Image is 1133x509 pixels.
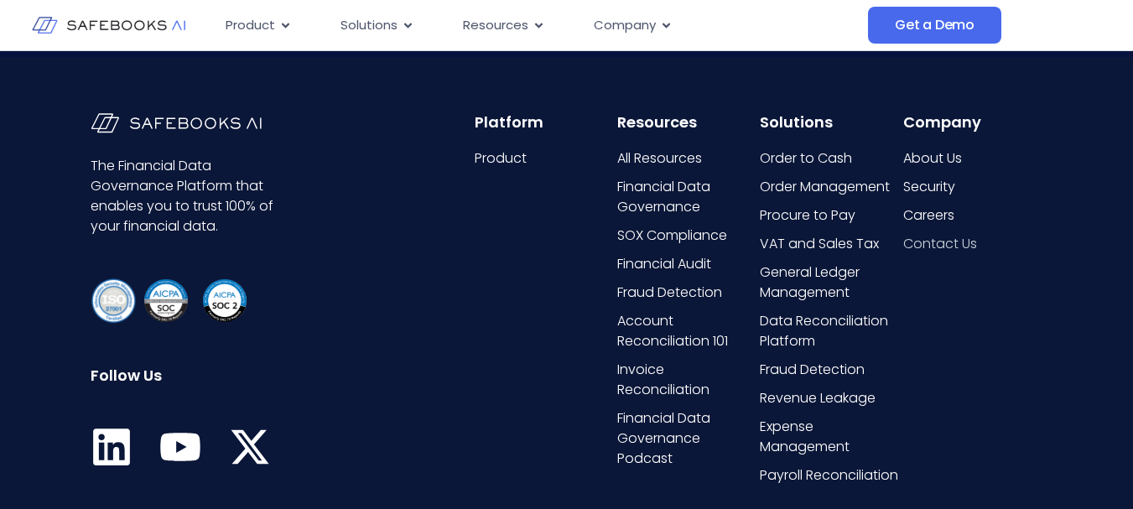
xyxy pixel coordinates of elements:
a: General Ledger Management [760,262,899,303]
nav: Menu [212,9,868,42]
a: Security [903,177,1042,197]
div: Menu Toggle [212,9,868,42]
a: Financial Audit [617,254,756,274]
span: Order to Cash [760,148,852,169]
a: Contact Us [903,234,1042,254]
span: SOX Compliance [617,226,727,246]
span: Resources [463,16,528,35]
span: Solutions [340,16,398,35]
a: Product [475,148,614,169]
p: The Financial Data Governance Platform that enables you to trust 100% of your financial data. [91,156,281,236]
span: Contact Us [903,234,977,254]
span: Order Management [760,177,890,197]
a: Order to Cash [760,148,899,169]
a: Revenue Leakage [760,388,899,408]
a: Get a Demo [868,7,1001,44]
span: Careers [903,205,954,226]
h6: Resources [617,113,756,132]
span: Get a Demo [895,17,974,34]
span: Financial Audit [617,254,711,274]
a: VAT and Sales Tax [760,234,899,254]
a: Careers [903,205,1042,226]
span: Revenue Leakage [760,388,876,408]
a: Account Reconciliation 101 [617,311,756,351]
span: All Resources [617,148,702,169]
span: Payroll Reconciliation [760,465,898,486]
a: Order Management [760,177,899,197]
span: Product [226,16,275,35]
h6: Platform [475,113,614,132]
h6: Solutions [760,113,899,132]
a: All Resources [617,148,756,169]
a: Procure to Pay [760,205,899,226]
a: Expense Management [760,417,899,457]
span: Product [475,148,527,169]
a: Data Reconciliation Platform [760,311,899,351]
a: Financial Data Governance Podcast [617,408,756,469]
a: Fraud Detection [760,360,899,380]
span: Procure to Pay [760,205,855,226]
a: Payroll Reconciliation [760,465,899,486]
h6: Company [903,113,1042,132]
a: About Us [903,148,1042,169]
span: Security [903,177,955,197]
span: Fraud Detection [617,283,722,303]
h6: Follow Us [91,366,281,385]
a: Invoice Reconciliation [617,360,756,400]
a: Fraud Detection [617,283,756,303]
a: Financial Data Governance [617,177,756,217]
span: Company [594,16,656,35]
span: About Us [903,148,962,169]
a: SOX Compliance [617,226,756,246]
span: Fraud Detection [760,360,865,380]
span: VAT and Sales Tax [760,234,879,254]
